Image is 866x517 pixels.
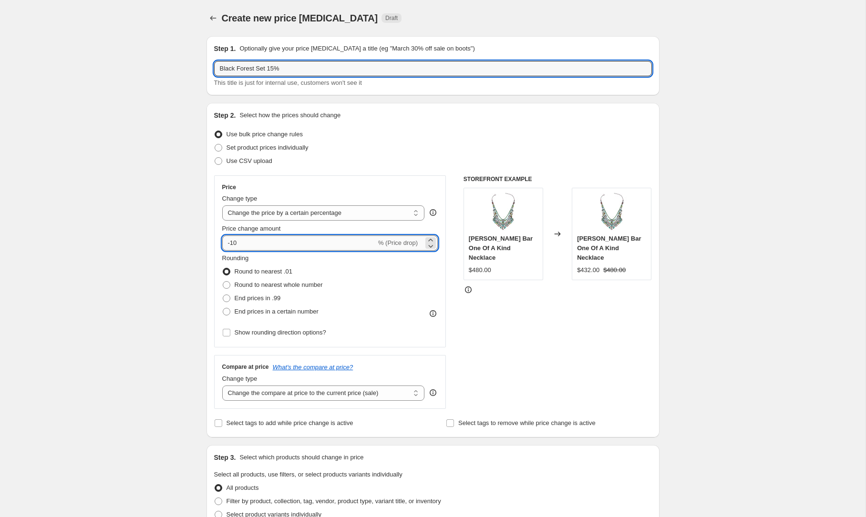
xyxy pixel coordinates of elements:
[222,195,258,202] span: Change type
[577,266,599,274] span: $432.00
[235,308,319,315] span: End prices in a certain number
[239,111,340,120] p: Select how the prices should change
[593,193,631,231] img: o-_3_large_57163dca-9f7b-4627-a0db-eb9f2ffb40ab_80x.jpg
[222,225,281,232] span: Price change amount
[222,375,258,382] span: Change type
[227,497,441,505] span: Filter by product, collection, tag, vendor, product type, variant title, or inventory
[214,61,652,76] input: 30% off holiday sale
[378,239,418,246] span: % (Price drop)
[222,254,249,262] span: Rounding
[235,329,326,336] span: Show rounding direction options?
[385,14,398,22] span: Draft
[222,13,378,23] span: Create new price [MEDICAL_DATA]
[469,235,533,261] span: [PERSON_NAME] Bar One Of A Kind Necklace
[428,388,438,397] div: help
[227,157,272,164] span: Use CSV upload
[214,111,236,120] h2: Step 2.
[222,183,236,191] h3: Price
[603,266,626,274] span: $480.00
[464,175,652,183] h6: STOREFRONT EXAMPLE
[227,131,303,138] span: Use bulk price change rules
[214,471,402,478] span: Select all products, use filters, or select products variants individually
[235,281,323,288] span: Round to nearest whole number
[222,235,376,251] input: -15
[227,419,353,426] span: Select tags to add while price change is active
[227,144,309,151] span: Set product prices individually
[227,484,259,491] span: All products
[484,193,522,231] img: o-_3_large_57163dca-9f7b-4627-a0db-eb9f2ffb40ab_80x.jpg
[206,11,220,25] button: Price change jobs
[239,453,363,462] p: Select which products should change in price
[235,294,281,302] span: End prices in .99
[239,44,474,53] p: Optionally give your price [MEDICAL_DATA] a title (eg "March 30% off sale on boots")
[214,44,236,53] h2: Step 1.
[273,364,353,371] button: What's the compare at price?
[428,208,438,217] div: help
[469,266,491,274] span: $480.00
[222,363,269,371] h3: Compare at price
[577,235,641,261] span: [PERSON_NAME] Bar One Of A Kind Necklace
[458,419,596,426] span: Select tags to remove while price change is active
[235,268,292,275] span: Round to nearest .01
[214,453,236,462] h2: Step 3.
[214,79,362,86] span: This title is just for internal use, customers won't see it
